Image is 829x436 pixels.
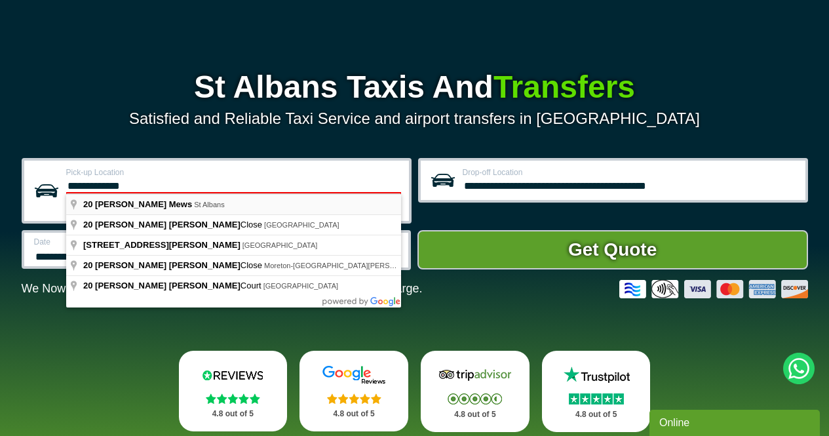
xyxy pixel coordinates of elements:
p: Satisfied and Reliable Taxi Service and airport transfers in [GEOGRAPHIC_DATA] [22,109,808,128]
img: Reviews.io [193,365,272,385]
span: [PERSON_NAME] [PERSON_NAME] [95,220,241,229]
img: Trustpilot [557,365,636,385]
img: Stars [206,393,260,404]
span: Close [83,220,264,229]
span: 20 [83,199,92,209]
a: Google Stars 4.8 out of 5 [299,351,408,431]
iframe: chat widget [649,407,822,436]
label: Drop-off Location [463,168,798,176]
span: Transfers [493,69,635,104]
span: 20 [PERSON_NAME] [PERSON_NAME] [83,260,241,270]
a: Reviews.io Stars 4.8 out of 5 [179,351,288,431]
span: 20 [PERSON_NAME] [PERSON_NAME] [83,281,241,290]
button: Get Quote [417,230,808,269]
span: [GEOGRAPHIC_DATA] [264,221,339,229]
span: Court [83,281,263,290]
span: [GEOGRAPHIC_DATA] [263,282,339,290]
a: Tripadvisor Stars 4.8 out of 5 [421,351,530,432]
p: We Now Accept Card & Contactless Payment In [22,282,423,296]
h1: St Albans Taxis And [22,71,808,103]
p: 4.8 out of 5 [556,406,636,423]
img: Google [315,365,393,385]
img: Stars [569,393,624,405]
p: 4.8 out of 5 [435,406,515,423]
a: Trustpilot Stars 4.8 out of 5 [542,351,651,432]
img: Credit And Debit Cards [619,280,808,298]
span: Moreton-[GEOGRAPHIC_DATA][PERSON_NAME] [264,262,427,269]
span: St Albans [194,201,224,208]
span: [PERSON_NAME] Mews [95,199,192,209]
label: This field is required. [66,192,401,213]
label: Date [34,238,202,246]
p: 4.8 out of 5 [193,406,273,422]
span: 20 [83,220,92,229]
p: 4.8 out of 5 [314,406,394,422]
img: Stars [448,393,502,405]
span: [GEOGRAPHIC_DATA] [242,241,318,249]
img: Tripadvisor [436,365,514,385]
span: [STREET_ADDRESS][PERSON_NAME] [83,240,241,250]
label: Pick-up Location [66,168,401,176]
img: Stars [327,393,381,404]
span: Close [83,260,264,270]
